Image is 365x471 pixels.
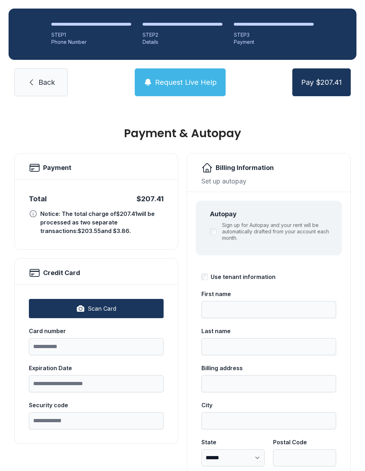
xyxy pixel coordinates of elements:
[211,273,276,281] div: Use tenant information
[29,401,164,409] div: Security code
[38,77,55,87] span: Back
[201,375,336,392] input: Billing address
[222,222,333,241] label: Sign up for Autopay and your rent will be automatically drafted from your account each month.
[210,209,333,219] div: Autopay
[29,364,164,372] div: Expiration Date
[143,38,222,46] div: Details
[43,163,71,173] h2: Payment
[155,77,217,87] span: Request Live Help
[29,412,164,429] input: Security code
[40,209,164,235] div: Notice: The total charge of $207.41 will be processed as two separate transactions: $203.55 and $...
[201,401,336,409] div: City
[201,338,336,355] input: Last name
[273,438,336,446] div: Postal Code
[201,438,264,446] div: State
[301,77,342,87] span: Pay $207.41
[273,449,336,466] input: Postal Code
[29,338,164,355] input: Card number
[29,194,47,204] div: Total
[234,38,314,46] div: Payment
[51,31,131,38] div: STEP 1
[51,38,131,46] div: Phone Number
[201,364,336,372] div: Billing address
[201,449,264,466] select: State
[43,268,80,278] h2: Credit Card
[143,31,222,38] div: STEP 2
[201,176,336,186] div: Set up autopay
[88,304,116,313] span: Scan Card
[201,301,336,318] input: First name
[234,31,314,38] div: STEP 3
[216,163,274,173] h2: Billing Information
[29,375,164,392] input: Expiration Date
[201,412,336,429] input: City
[201,290,336,298] div: First name
[201,327,336,335] div: Last name
[14,128,351,139] h1: Payment & Autopay
[137,194,164,204] div: $207.41
[29,327,164,335] div: Card number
